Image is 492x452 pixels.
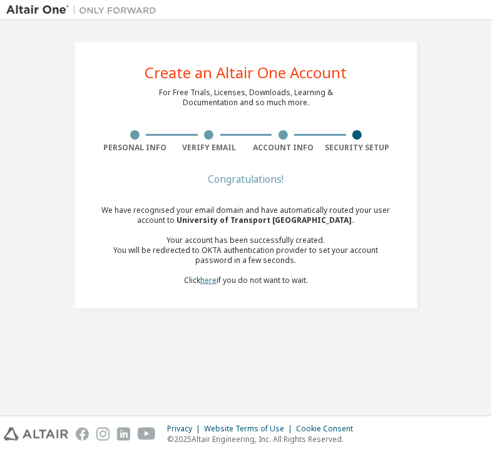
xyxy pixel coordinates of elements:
div: Congratulations! [98,175,394,183]
a: here [200,275,217,285]
div: Account Info [246,143,320,153]
img: altair_logo.svg [4,428,68,441]
p: © 2025 Altair Engineering, Inc. All Rights Reserved. [167,434,361,444]
img: Altair One [6,4,163,16]
div: Personal Info [98,143,172,153]
div: You will be redirected to OKTA authentication provider to set your account password in a few seco... [98,245,394,265]
div: Create an Altair One Account [145,65,347,80]
div: Cookie Consent [296,424,361,434]
div: Website Terms of Use [204,424,296,434]
img: instagram.svg [96,428,110,441]
img: youtube.svg [138,428,156,441]
div: Verify Email [172,143,247,153]
div: Privacy [167,424,204,434]
div: We have recognised your email domain and have automatically routed your user account to Click if ... [98,205,394,285]
div: Your account has been successfully created. [98,235,394,245]
div: For Free Trials, Licenses, Downloads, Learning & Documentation and so much more. [159,88,333,108]
div: Security Setup [320,143,395,153]
img: facebook.svg [76,428,89,441]
span: University of Transport [GEOGRAPHIC_DATA] . [177,215,355,225]
img: linkedin.svg [117,428,130,441]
